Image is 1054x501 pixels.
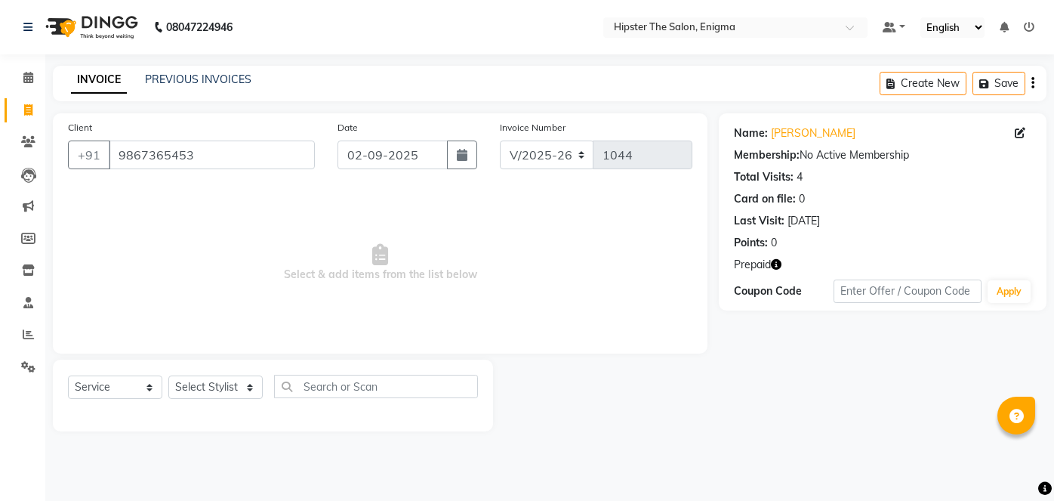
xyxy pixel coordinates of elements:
[68,121,92,135] label: Client
[787,213,820,229] div: [DATE]
[734,191,796,207] div: Card on file:
[734,235,768,251] div: Points:
[734,147,800,163] div: Membership:
[988,280,1031,303] button: Apply
[39,6,142,48] img: logo
[68,141,110,169] button: +91
[500,121,566,135] label: Invoice Number
[771,125,855,141] a: [PERSON_NAME]
[166,6,233,48] b: 08047224946
[337,121,358,135] label: Date
[109,141,315,169] input: Search by Name/Mobile/Email/Code
[145,73,251,86] a: PREVIOUS INVOICES
[972,72,1025,95] button: Save
[68,187,692,339] span: Select & add items from the list below
[799,191,805,207] div: 0
[734,213,784,229] div: Last Visit:
[734,147,1031,163] div: No Active Membership
[734,125,768,141] div: Name:
[274,375,478,398] input: Search or Scan
[734,169,794,185] div: Total Visits:
[734,283,833,299] div: Coupon Code
[834,280,982,303] input: Enter Offer / Coupon Code
[797,169,803,185] div: 4
[734,257,771,273] span: Prepaid
[771,235,777,251] div: 0
[71,66,127,94] a: INVOICE
[880,72,966,95] button: Create New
